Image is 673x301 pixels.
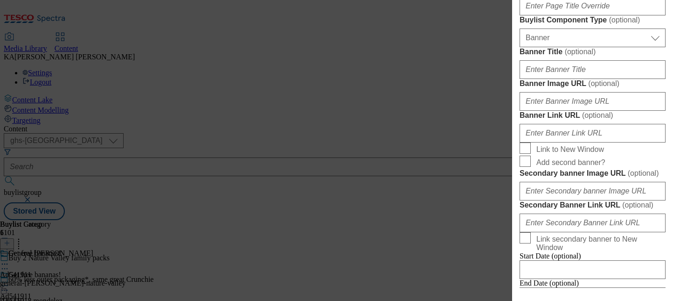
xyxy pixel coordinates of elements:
[565,48,596,56] span: ( optional )
[520,92,666,111] input: Enter Banner Image URL
[520,169,666,178] label: Secondary banner Image URL
[582,111,613,119] span: ( optional )
[622,201,653,209] span: ( optional )
[628,169,659,177] span: ( optional )
[520,214,666,232] input: Enter Secondary Banner Link URL
[609,16,640,24] span: ( optional )
[536,145,604,154] span: Link to New Window
[520,15,666,25] label: Buylist Component Type
[520,252,581,260] span: Start Date (optional)
[520,60,666,79] input: Enter Banner Title
[520,124,666,143] input: Enter Banner Link URL
[536,235,662,252] span: Link secondary banner to New Window
[520,111,666,120] label: Banner Link URL
[536,158,605,167] span: Add second banner?
[520,260,666,279] input: Enter Date
[588,79,619,87] span: ( optional )
[520,279,579,287] span: End Date (optional)
[520,182,666,201] input: Enter Secondary banner Image URL
[520,47,666,57] label: Banner Title
[520,79,666,88] label: Banner Image URL
[520,201,666,210] label: Secondary Banner Link URL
